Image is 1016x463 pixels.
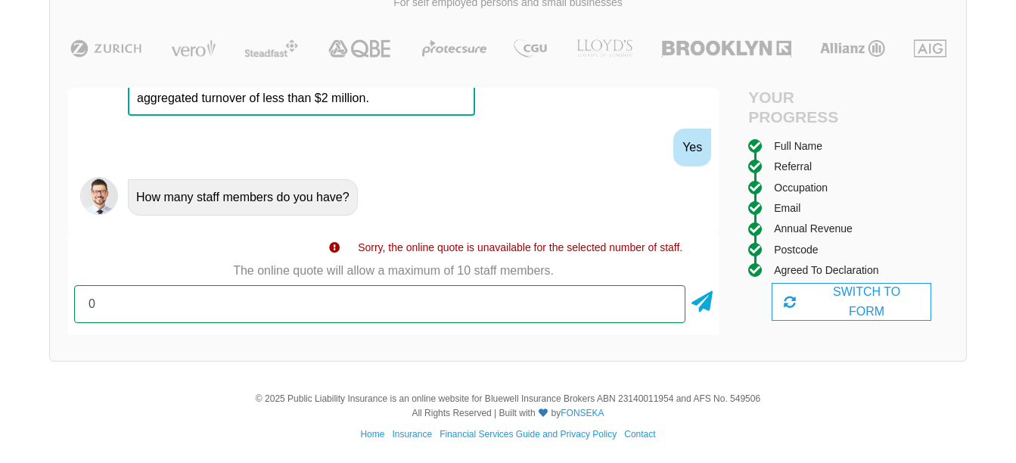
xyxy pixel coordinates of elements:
[748,88,851,126] h4: Your Progress
[908,39,952,57] img: AIG | Public Liability Insurance
[64,39,149,57] img: Zurich | Public Liability Insurance
[440,429,617,440] a: Financial Services Guide and Privacy Policy
[319,39,401,57] img: QBE | Public Liability Insurance
[360,429,384,440] a: Home
[74,285,685,323] input: Number of staff
[164,39,222,57] img: Vero | Public Liability Insurance
[568,39,641,57] img: LLOYD's | Public Liability Insurance
[812,39,893,57] img: Allianz | Public Liability Insurance
[508,39,553,57] img: CGU | Public Liability Insurance
[238,39,305,57] img: Steadfast | Public Liability Insurance
[774,200,800,216] div: Email
[774,220,853,237] div: Annual Revenue
[774,241,818,258] div: Postcode
[392,429,432,440] a: Insurance
[128,179,358,216] div: How many staff members do you have?
[774,138,822,154] div: Full Name
[772,283,931,321] div: SWITCH TO FORM
[561,408,604,418] a: FONSEKA
[416,39,492,57] img: Protecsure | Public Liability Insurance
[624,429,655,440] a: Contact
[80,177,118,215] img: Chatbot | PLI
[68,263,719,279] p: The online quote will allow a maximum of 10 staff members.
[774,179,828,196] div: Occupation
[656,39,797,57] img: Brooklyn | Public Liability Insurance
[774,158,812,175] div: Referral
[358,241,682,253] span: Sorry, the online quote is unavailable for the selected number of staff.
[673,129,711,166] div: Yes
[774,262,878,278] div: Agreed to Declaration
